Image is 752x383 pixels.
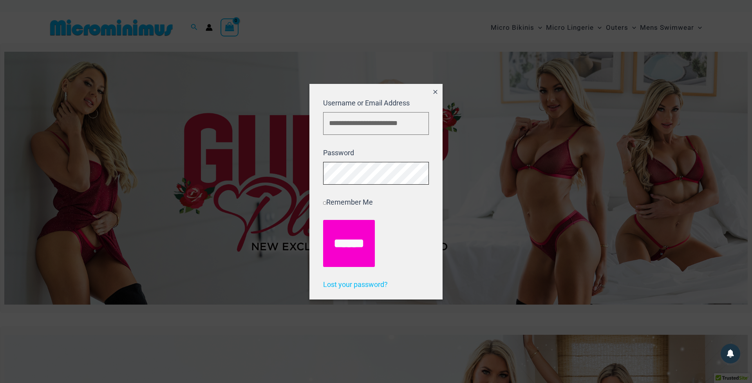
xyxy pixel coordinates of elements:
input: Remember Me [323,201,326,205]
a: Lost your password? [323,280,388,289]
label: Username or Email Address [323,99,410,107]
button: Close popup [428,84,443,102]
label: Remember Me [323,198,373,206]
label: Password [323,149,354,157]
